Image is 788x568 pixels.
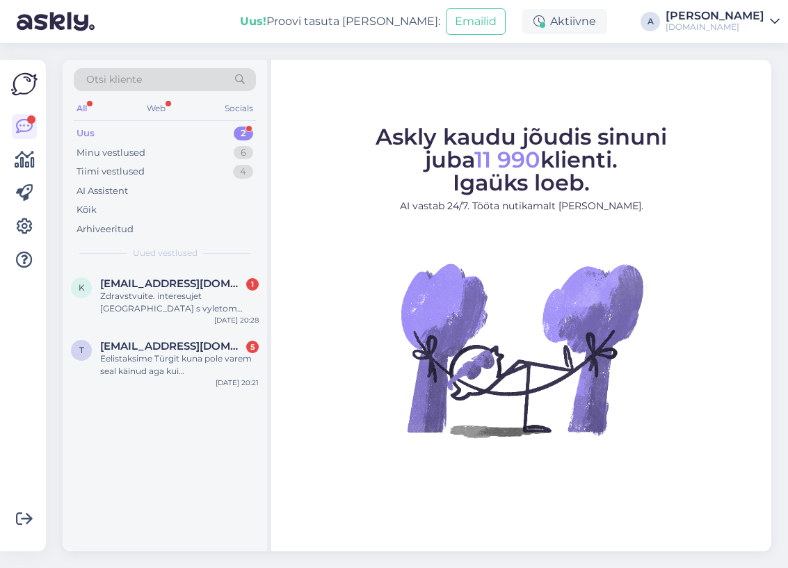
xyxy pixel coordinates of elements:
span: ksenijaa@mail.ru [100,277,245,290]
button: Emailid [446,8,506,35]
div: Web [144,99,168,117]
div: Zdravstvuite. interesujet [GEOGRAPHIC_DATA] s vyletom 14.09 na 7 nochei. estj ese nomera? i v kak... [100,290,259,315]
a: [PERSON_NAME][DOMAIN_NAME] [666,10,780,33]
div: [PERSON_NAME] [666,10,764,22]
div: [DOMAIN_NAME] [666,22,764,33]
div: [DATE] 20:21 [216,378,259,388]
b: Uus! [240,15,266,28]
span: Otsi kliente [86,72,142,87]
span: k [79,282,85,293]
div: AI Assistent [77,184,128,198]
div: 2 [234,127,253,140]
div: Tiimi vestlused [77,165,145,179]
p: AI vastab 24/7. Tööta nutikamalt [PERSON_NAME]. [284,199,759,213]
div: 6 [234,146,253,160]
div: Arhiveeritud [77,222,134,236]
div: Kõik [77,203,97,217]
span: 11 990 [474,146,540,173]
div: 4 [233,165,253,179]
div: A [641,12,660,31]
span: Uued vestlused [133,247,198,259]
div: 1 [246,278,259,291]
div: Minu vestlused [77,146,145,160]
div: [DATE] 20:28 [214,315,259,325]
img: No Chat active [396,225,647,475]
span: taive2@hotmail.com [100,340,245,352]
div: Aktiivne [522,9,607,34]
div: Proovi tasuta [PERSON_NAME]: [240,13,440,30]
img: Askly Logo [11,71,38,97]
div: 5 [246,341,259,353]
span: t [79,345,84,355]
div: Socials [222,99,256,117]
div: All [74,99,90,117]
span: Askly kaudu jõudis sinuni juba klienti. Igaüks loeb. [376,123,667,196]
div: Eelistaksime Türgit kuna pole varem seal käinud aga kui [GEOGRAPHIC_DATA] on odavam siis valime s... [100,352,259,378]
div: Uus [77,127,95,140]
